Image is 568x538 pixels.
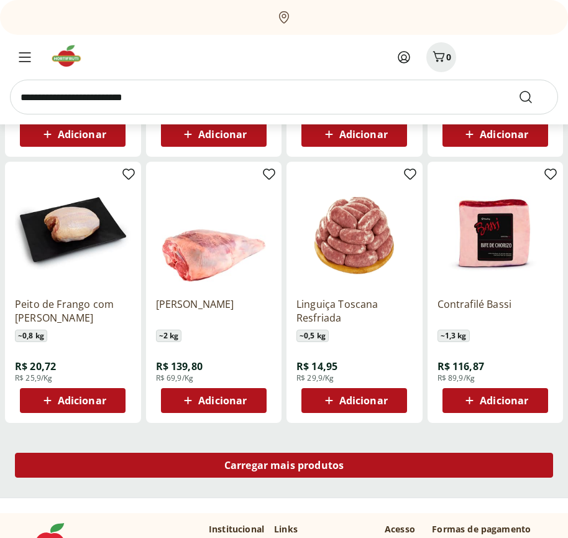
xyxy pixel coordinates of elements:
[426,42,456,72] button: Carrinho
[224,460,344,470] span: Carregar mais produtos
[442,122,548,147] button: Adicionar
[301,122,407,147] button: Adicionar
[58,396,106,406] span: Adicionar
[437,359,484,373] span: R$ 116,87
[156,172,272,288] img: Pernil De Cordeiro
[339,129,388,139] span: Adicionar
[446,51,451,63] span: 0
[437,297,554,325] a: Contrafilé Bassi
[296,172,413,288] img: Linguiça Toscana Resfriada
[161,122,267,147] button: Adicionar
[156,359,203,373] span: R$ 139,80
[296,330,329,342] span: ~ 0,5 kg
[518,90,548,104] button: Submit Search
[15,359,56,373] span: R$ 20,72
[50,44,91,68] img: Hortifruti
[156,373,194,383] span: R$ 69,9/Kg
[198,129,247,139] span: Adicionar
[296,373,334,383] span: R$ 29,9/Kg
[156,330,182,342] span: ~ 2 kg
[296,297,413,325] a: Linguiça Toscana Resfriada
[385,523,415,536] p: Acesso
[480,396,528,406] span: Adicionar
[437,373,475,383] span: R$ 89,9/Kg
[339,396,388,406] span: Adicionar
[437,330,470,342] span: ~ 1,3 kg
[20,122,126,147] button: Adicionar
[15,297,131,325] a: Peito de Frango com [PERSON_NAME]
[10,80,558,114] input: search
[198,396,247,406] span: Adicionar
[156,297,272,325] a: [PERSON_NAME]
[437,172,554,288] img: Contrafilé Bassi
[442,388,548,413] button: Adicionar
[296,359,337,373] span: R$ 14,95
[15,373,53,383] span: R$ 25,9/Kg
[209,523,264,536] p: Institucional
[20,388,126,413] button: Adicionar
[301,388,407,413] button: Adicionar
[15,172,131,288] img: Peito de Frango com Osso
[432,523,543,536] p: Formas de pagamento
[15,330,47,342] span: ~ 0,8 kg
[10,42,40,72] button: Menu
[15,453,553,483] a: Carregar mais produtos
[58,129,106,139] span: Adicionar
[161,388,267,413] button: Adicionar
[480,129,528,139] span: Adicionar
